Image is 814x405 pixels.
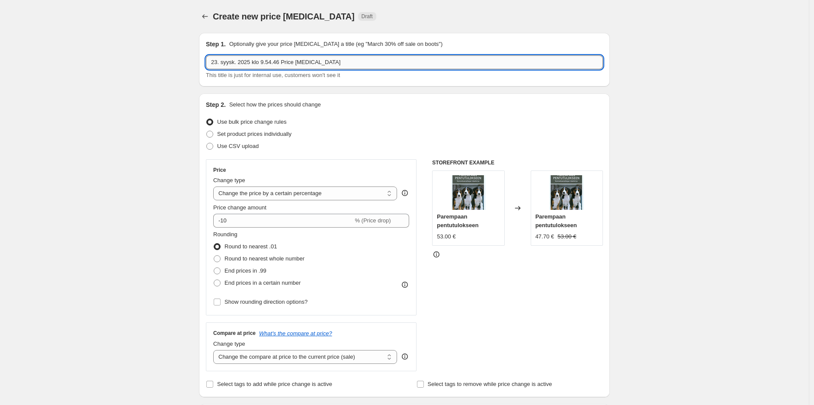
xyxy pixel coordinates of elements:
span: Parempaan pentutulokseen [535,213,577,228]
button: What's the compare at price? [259,330,332,337]
p: Select how the prices should change [229,100,321,109]
span: Round to nearest whole number [224,255,304,262]
span: Use bulk price change rules [217,119,286,125]
span: Draft [362,13,373,20]
span: Select tags to remove while price change is active [428,381,552,387]
span: Rounding [213,231,237,238]
h6: STOREFRONT EXAMPLE [432,159,603,166]
div: help [401,352,409,361]
input: 30% off holiday sale [206,55,603,69]
h2: Step 1. [206,40,226,48]
h3: Compare at price [213,330,256,337]
h3: Price [213,167,226,174]
div: 47.70 € [535,232,554,241]
span: Use CSV upload [217,143,259,149]
strike: 53.00 € [558,232,576,241]
input: -15 [213,214,353,228]
button: Price change jobs [199,10,211,22]
span: Round to nearest .01 [224,243,277,250]
span: Select tags to add while price change is active [217,381,332,387]
div: help [401,189,409,197]
span: % (Price drop) [355,217,391,224]
span: Show rounding direction options? [224,299,308,305]
span: Price change amount [213,204,266,211]
span: Change type [213,177,245,183]
div: 53.00 € [437,232,455,241]
img: 16854_kuva_80x.jpg [451,175,486,210]
span: Set product prices individually [217,131,292,137]
p: Optionally give your price [MEDICAL_DATA] a title (eg "March 30% off sale on boots") [229,40,442,48]
span: Create new price [MEDICAL_DATA] [213,12,355,21]
span: End prices in a certain number [224,280,301,286]
span: Parempaan pentutulokseen [437,213,478,228]
img: 16854_kuva_80x.jpg [549,175,584,210]
h2: Step 2. [206,100,226,109]
span: This title is just for internal use, customers won't see it [206,72,340,78]
span: Change type [213,341,245,347]
span: End prices in .99 [224,267,266,274]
